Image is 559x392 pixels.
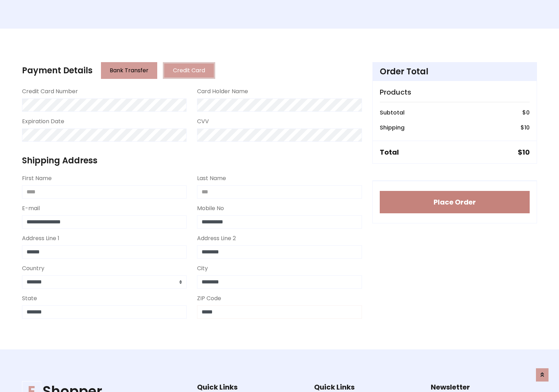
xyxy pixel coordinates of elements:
label: First Name [22,174,52,183]
h6: Subtotal [380,109,405,116]
span: 10 [524,124,530,132]
h5: Total [380,148,399,156]
h4: Order Total [380,67,530,77]
button: Place Order [380,191,530,213]
label: State [22,294,37,303]
h5: Quick Links [197,383,303,391]
span: 0 [526,109,530,117]
label: Address Line 2 [197,234,236,243]
h6: Shipping [380,124,405,131]
h5: Products [380,88,530,96]
label: Address Line 1 [22,234,59,243]
h6: $ [521,124,530,131]
span: 10 [522,147,530,157]
button: Credit Card [163,62,215,79]
label: City [197,264,208,273]
button: Bank Transfer [101,62,157,79]
h6: $ [522,109,530,116]
h5: Newsletter [431,383,537,391]
label: Mobile No [197,204,224,213]
label: E-mail [22,204,40,213]
label: Last Name [197,174,226,183]
h4: Shipping Address [22,156,362,166]
h4: Payment Details [22,66,93,76]
h5: $ [518,148,530,156]
label: Expiration Date [22,117,64,126]
h5: Quick Links [314,383,420,391]
label: CVV [197,117,209,126]
label: Country [22,264,44,273]
label: Card Holder Name [197,87,248,96]
label: Credit Card Number [22,87,78,96]
label: ZIP Code [197,294,221,303]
